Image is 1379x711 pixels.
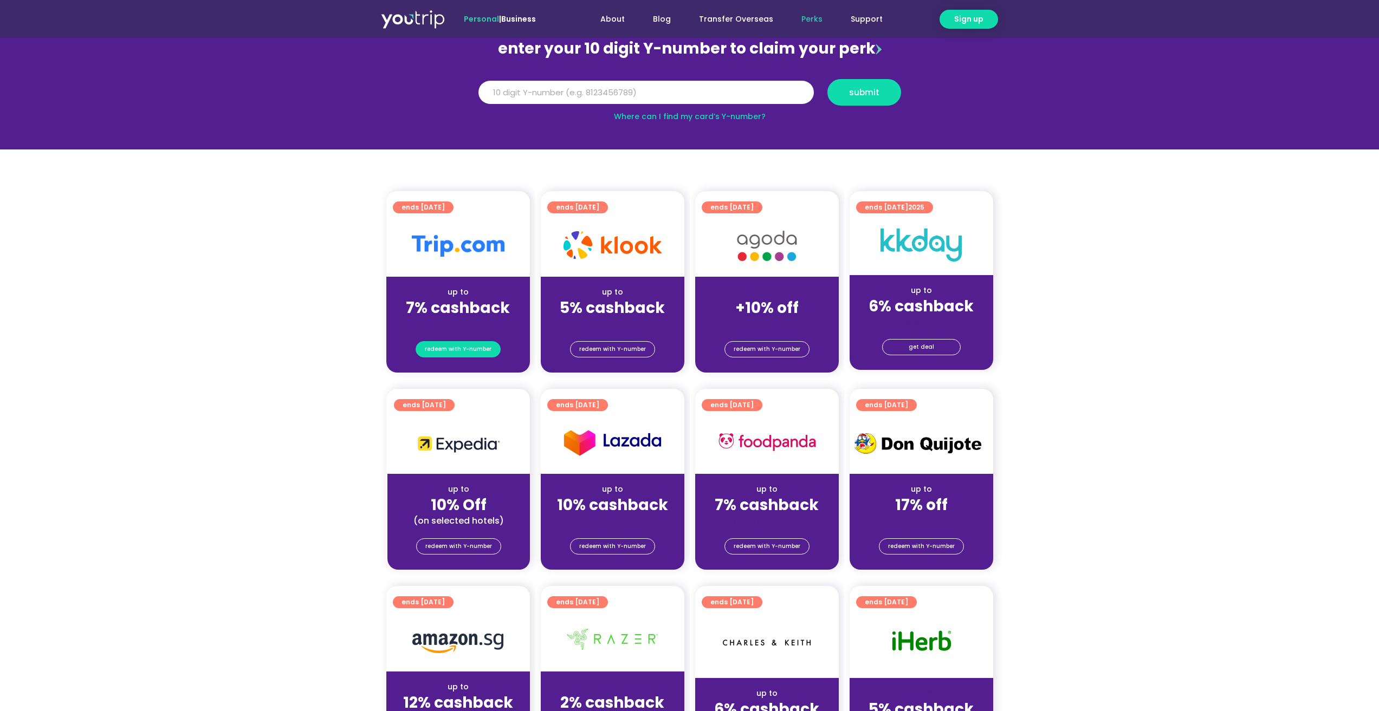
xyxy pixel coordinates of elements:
[757,286,777,297] span: up to
[856,596,917,608] a: ends [DATE]
[416,341,501,357] a: redeem with Y-number
[865,399,908,411] span: ends [DATE]
[710,201,754,213] span: ends [DATE]
[549,515,676,526] div: (for stays only)
[579,539,646,554] span: redeem with Y-number
[724,538,810,555] a: redeem with Y-number
[685,9,787,29] a: Transfer Overseas
[549,484,676,495] div: up to
[478,79,901,114] form: Y Number
[549,286,676,298] div: up to
[715,494,819,516] strong: 7% cashback
[702,201,762,213] a: ends [DATE]
[425,342,491,357] span: redeem with Y-number
[858,515,985,526] div: (for stays only)
[710,399,754,411] span: ends [DATE]
[565,9,897,29] nav: Menu
[473,35,907,63] div: enter your 10 digit Y-number to claim your perk
[895,494,948,516] strong: 17% off
[940,10,998,29] a: Sign up
[908,203,924,212] span: 2025
[869,296,974,317] strong: 6% cashback
[724,341,810,357] a: redeem with Y-number
[865,201,924,213] span: ends [DATE]
[879,538,964,555] a: redeem with Y-number
[395,286,521,298] div: up to
[858,316,985,328] div: (for stays only)
[425,539,492,554] span: redeem with Y-number
[395,681,521,693] div: up to
[402,201,445,213] span: ends [DATE]
[394,399,455,411] a: ends [DATE]
[547,399,608,411] a: ends [DATE]
[856,201,933,213] a: ends [DATE]2025
[403,399,446,411] span: ends [DATE]
[856,399,917,411] a: ends [DATE]
[827,79,901,106] button: submit
[393,201,454,213] a: ends [DATE]
[464,14,536,24] span: |
[556,201,599,213] span: ends [DATE]
[402,596,445,608] span: ends [DATE]
[570,538,655,555] a: redeem with Y-number
[478,81,814,105] input: 10 digit Y-number (e.g. 8123456789)
[416,538,501,555] a: redeem with Y-number
[882,339,961,355] a: get deal
[406,297,510,318] strong: 7% cashback
[556,399,599,411] span: ends [DATE]
[396,515,521,526] div: (on selected hotels)
[858,688,985,699] div: up to
[501,14,536,24] a: Business
[614,111,766,122] a: Where can I find my card’s Y-number?
[837,9,897,29] a: Support
[586,9,639,29] a: About
[734,342,800,357] span: redeem with Y-number
[849,88,879,96] span: submit
[865,596,908,608] span: ends [DATE]
[579,342,646,357] span: redeem with Y-number
[704,515,830,526] div: (for stays only)
[704,688,830,699] div: up to
[909,340,934,355] span: get deal
[639,9,685,29] a: Blog
[735,297,799,318] strong: +10% off
[547,201,608,213] a: ends [DATE]
[393,596,454,608] a: ends [DATE]
[570,341,655,357] a: redeem with Y-number
[556,596,599,608] span: ends [DATE]
[396,484,521,495] div: up to
[549,681,676,693] div: up to
[787,9,837,29] a: Perks
[395,318,521,329] div: (for stays only)
[702,596,762,608] a: ends [DATE]
[431,494,487,516] strong: 10% Off
[888,539,955,554] span: redeem with Y-number
[547,596,608,608] a: ends [DATE]
[858,484,985,495] div: up to
[560,297,665,318] strong: 5% cashback
[704,484,830,495] div: up to
[858,285,985,296] div: up to
[549,318,676,329] div: (for stays only)
[710,596,754,608] span: ends [DATE]
[464,14,499,24] span: Personal
[954,14,983,25] span: Sign up
[557,494,668,516] strong: 10% cashback
[704,318,830,329] div: (for stays only)
[702,399,762,411] a: ends [DATE]
[734,539,800,554] span: redeem with Y-number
